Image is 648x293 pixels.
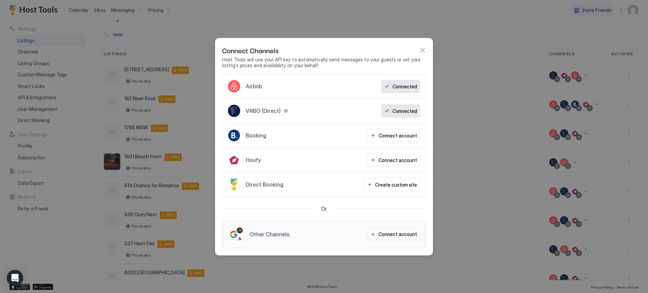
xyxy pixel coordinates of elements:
[364,178,420,191] button: Create custom site
[392,83,417,90] div: Connected
[379,231,417,238] div: Connect account
[321,205,327,212] span: Or
[367,228,420,241] button: Connect account
[367,129,420,142] button: Connect account
[381,104,420,118] button: Connected
[250,231,289,238] span: Other Channels
[222,57,426,69] span: Host Tools will use your API key to automatically send messages to your guests or set your listin...
[246,132,266,139] span: Booking
[379,132,417,139] div: Connect account
[367,153,420,167] button: Connect account
[246,157,261,163] span: Houfy
[222,45,279,55] span: Connect Channels
[381,80,420,93] button: Connected
[246,181,283,188] span: Direct Booking
[392,107,417,115] div: Connected
[375,181,417,188] div: Create custom site
[7,270,23,286] div: Open Intercom Messenger
[379,157,417,164] div: Connect account
[246,83,262,90] span: Airbnb
[246,107,281,114] span: VRBO (Direct)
